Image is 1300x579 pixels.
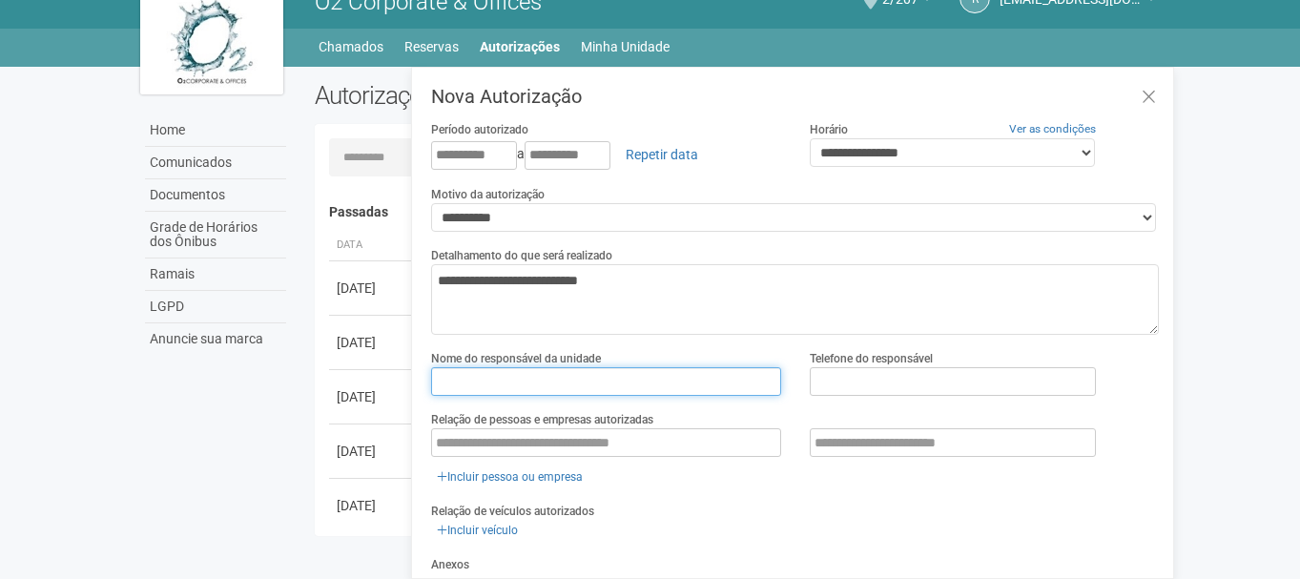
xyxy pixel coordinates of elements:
label: Horário [810,121,848,138]
div: [DATE] [337,333,407,352]
label: Relação de veículos autorizados [431,503,594,520]
label: Anexos [431,556,469,573]
a: Comunicados [145,147,286,179]
div: [DATE] [337,387,407,406]
a: Reservas [404,33,459,60]
div: [DATE] [337,496,407,515]
h4: Passadas [329,205,1146,219]
a: Incluir pessoa ou empresa [431,466,588,487]
div: a [431,138,781,171]
a: Ramais [145,258,286,291]
div: [DATE] [337,279,407,298]
a: Ver as condições [1009,122,1096,135]
label: Relação de pessoas e empresas autorizadas [431,411,653,428]
a: Minha Unidade [581,33,670,60]
a: Grade de Horários dos Ônibus [145,212,286,258]
label: Detalhamento do que será realizado [431,247,612,264]
a: Anuncie sua marca [145,323,286,355]
a: Repetir data [613,138,711,171]
label: Período autorizado [431,121,528,138]
a: Documentos [145,179,286,212]
a: Incluir veículo [431,520,524,541]
h2: Autorizações [315,81,723,110]
th: Data [329,230,415,261]
a: Home [145,114,286,147]
label: Motivo da autorização [431,186,545,203]
label: Nome do responsável da unidade [431,350,601,367]
a: Chamados [319,33,383,60]
h3: Nova Autorização [431,87,1159,106]
a: LGPD [145,291,286,323]
a: Autorizações [480,33,560,60]
label: Telefone do responsável [810,350,933,367]
div: [DATE] [337,442,407,461]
